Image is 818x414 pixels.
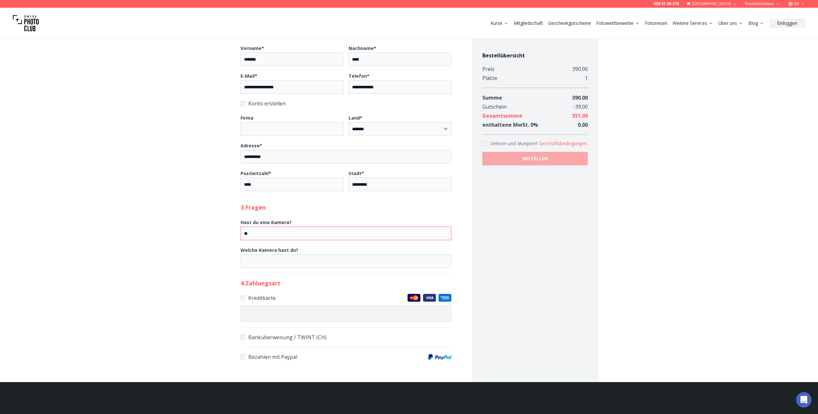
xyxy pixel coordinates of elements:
div: Preis [482,64,495,74]
input: Adresse* [241,150,451,163]
a: Über uns [718,20,743,26]
button: Accept termsGelesen und akzeptiert [539,140,588,147]
input: E-Mail* [241,80,343,94]
input: Nachname* [349,53,451,66]
select: Land* [349,122,451,136]
iframe: Sicherer Eingaberahmen für Kartenzahlungen [245,310,447,317]
span: 0.00 [578,121,588,128]
label: Banküberweisung / TWINT (CH) [241,333,451,342]
img: Swiss photo club [13,10,39,36]
input: Firma [241,122,343,136]
button: Geschenkgutscheine [546,19,594,28]
b: Welche Kamera hast du? [241,247,298,253]
button: BESTELLEN [482,152,588,165]
label: Konto erstellen [241,99,451,108]
input: Accept terms [482,141,488,146]
button: Mitgliedschaft [511,19,546,28]
button: Fotowettbewerbe [594,19,642,28]
b: Adresse * [241,143,262,149]
b: Nachname * [349,45,376,51]
a: Geschenkgutscheine [548,20,591,26]
div: Gesamtsumme [482,111,522,120]
input: Welche Kamera hast du? [241,254,451,268]
a: Mitgliedschaft [514,20,543,26]
input: KreditkarteMaster CardsVisaAmerican Express [241,295,246,301]
b: Land * [349,115,362,121]
input: Hast du eine Kamera? [241,227,451,240]
a: Weitere Services [673,20,713,26]
input: Stadt* [349,178,451,191]
b: Firma [241,115,253,121]
h2: 4 . Zahlungsart [241,279,451,288]
label: Bezahlen mit Paypal [241,352,451,361]
h4: Bestellübersicht [482,52,588,59]
span: Gelesen und akzeptiert [490,140,539,146]
img: Paypal [428,354,451,360]
div: Gutschein [482,102,507,111]
button: Blog [746,19,767,28]
b: Telefon * [349,73,370,79]
b: BESTELLEN [523,155,548,162]
label: Kreditkarte [241,293,451,302]
b: Stadt * [349,170,364,176]
div: 390.00 [572,64,588,74]
img: American Express [439,294,451,302]
button: Über uns [716,19,746,28]
div: 1 [585,74,588,83]
a: Blog [748,20,764,26]
span: 351.00 [572,112,588,119]
a: Kurse [490,20,508,26]
span: 390.00 [572,94,588,101]
div: enthaltene MwSt. 0 % [482,120,538,129]
a: 058 51 00 270 [654,1,679,6]
div: Summe [482,93,502,102]
input: Bezahlen mit PaypalPaypal [241,354,246,360]
input: Konto erstellen [241,101,246,106]
h2: 3. Fragen [241,203,451,212]
a: Fotowettbewerbe [596,20,640,26]
img: Visa [423,294,436,302]
input: Banküberweisung / TWINT (CH) [241,335,246,340]
button: Fotoreisen [642,19,670,28]
div: - 39.00 [573,102,588,111]
div: Plätze [482,74,497,83]
button: Einloggen [769,19,805,28]
a: Fotoreisen [645,20,667,26]
b: Hast du eine Kamera? [241,219,291,225]
input: Vorname* [241,53,343,66]
b: Vorname * [241,45,264,51]
button: Weitere Services [670,19,716,28]
button: Kurse [488,19,511,28]
img: Master Cards [408,294,420,302]
b: Postleitzahl * [241,170,271,176]
div: Open Intercom Messenger [796,392,812,408]
input: Postleitzahl* [241,178,343,191]
b: E-Mail * [241,73,257,79]
input: Telefon* [349,80,451,94]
